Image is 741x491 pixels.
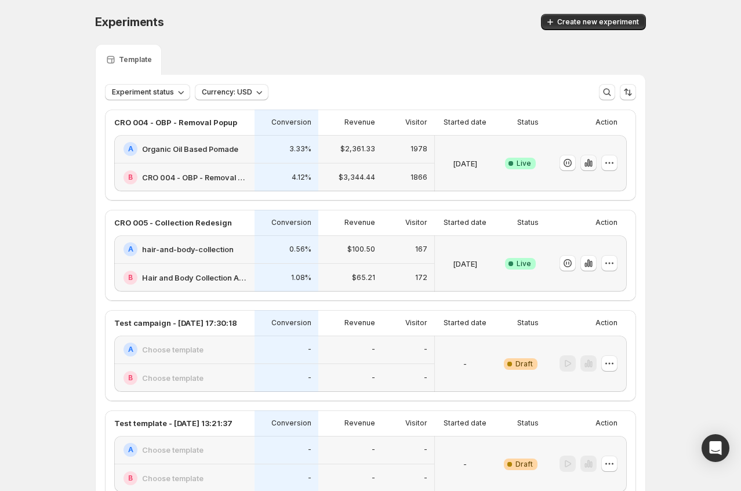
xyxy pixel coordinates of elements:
[95,15,164,29] span: Experiments
[347,245,375,254] p: $100.50
[128,144,133,154] h2: A
[289,144,311,154] p: 3.33%
[517,259,531,268] span: Live
[339,173,375,182] p: $3,344.44
[453,158,477,169] p: [DATE]
[372,373,375,383] p: -
[142,344,204,355] h2: Choose template
[344,318,375,328] p: Revenue
[541,14,646,30] button: Create new experiment
[463,358,467,370] p: -
[424,373,427,383] p: -
[128,474,133,483] h2: B
[411,144,427,154] p: 1978
[271,419,311,428] p: Conversion
[292,173,311,182] p: 4.12%
[424,474,427,483] p: -
[444,419,486,428] p: Started date
[352,273,375,282] p: $65.21
[105,84,190,100] button: Experiment status
[620,84,636,100] button: Sort the results
[114,217,232,228] p: CRO 005 - Collection Redesign
[702,434,729,462] div: Open Intercom Messenger
[142,272,248,283] h2: Hair and Body Collection AB Test
[271,318,311,328] p: Conversion
[142,143,238,155] h2: Organic Oil Based Pomade
[372,445,375,454] p: -
[595,118,617,127] p: Action
[128,245,133,254] h2: A
[195,84,268,100] button: Currency: USD
[128,273,133,282] h2: B
[424,345,427,354] p: -
[128,173,133,182] h2: B
[128,373,133,383] h2: B
[517,118,539,127] p: Status
[142,372,204,384] h2: Choose template
[595,419,617,428] p: Action
[411,173,427,182] p: 1866
[515,460,533,469] span: Draft
[517,318,539,328] p: Status
[271,218,311,227] p: Conversion
[112,88,174,97] span: Experiment status
[444,218,486,227] p: Started date
[463,459,467,470] p: -
[405,419,427,428] p: Visitor
[142,243,234,255] h2: hair-and-body-collection
[415,245,427,254] p: 167
[308,345,311,354] p: -
[340,144,375,154] p: $2,361.33
[119,55,152,64] p: Template
[114,117,237,128] p: CRO 004 - OBP - Removal Popup
[344,419,375,428] p: Revenue
[308,474,311,483] p: -
[517,419,539,428] p: Status
[557,17,639,27] span: Create new experiment
[372,345,375,354] p: -
[308,373,311,383] p: -
[517,159,531,168] span: Live
[453,258,477,270] p: [DATE]
[271,118,311,127] p: Conversion
[289,245,311,254] p: 0.56%
[595,218,617,227] p: Action
[128,345,133,354] h2: A
[405,318,427,328] p: Visitor
[114,317,237,329] p: Test campaign - [DATE] 17:30:18
[415,273,427,282] p: 172
[405,218,427,227] p: Visitor
[142,444,204,456] h2: Choose template
[308,445,311,454] p: -
[372,474,375,483] p: -
[142,172,248,183] h2: CRO 004 - OBP - Removal Popup (variant)
[595,318,617,328] p: Action
[444,318,486,328] p: Started date
[517,218,539,227] p: Status
[128,445,133,454] h2: A
[344,118,375,127] p: Revenue
[142,472,204,484] h2: Choose template
[202,88,252,97] span: Currency: USD
[114,417,233,429] p: Test template - [DATE] 13:21:37
[405,118,427,127] p: Visitor
[515,359,533,369] span: Draft
[344,218,375,227] p: Revenue
[444,118,486,127] p: Started date
[291,273,311,282] p: 1.08%
[424,445,427,454] p: -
